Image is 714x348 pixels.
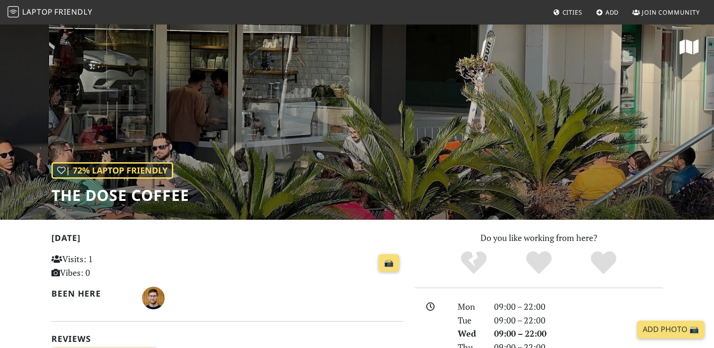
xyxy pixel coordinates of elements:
[549,4,586,21] a: Cities
[51,186,189,204] h1: The Dose Coffee
[488,300,669,314] div: 09:00 – 22:00
[51,252,161,280] p: Visits: 1 Vibes: 0
[142,287,165,309] img: 4506-sean.jpg
[441,250,506,276] div: No
[605,8,619,17] span: Add
[142,291,165,303] span: Sean Lunsford
[563,8,582,17] span: Cities
[629,4,704,21] a: Join Community
[51,289,131,298] h2: Been here
[51,162,173,179] div: | 72% Laptop Friendly
[452,327,488,340] div: Wed
[54,7,92,17] span: Friendly
[22,7,53,17] span: Laptop
[378,254,399,272] a: 📸
[51,233,403,247] h2: [DATE]
[452,300,488,314] div: Mon
[637,321,705,339] a: Add Photo 📸
[51,334,403,344] h2: Reviews
[571,250,636,276] div: Definitely!
[8,6,19,17] img: LaptopFriendly
[8,4,92,21] a: LaptopFriendly LaptopFriendly
[592,4,623,21] a: Add
[452,314,488,327] div: Tue
[642,8,700,17] span: Join Community
[488,327,669,340] div: 09:00 – 22:00
[506,250,571,276] div: Yes
[415,231,663,245] p: Do you like working from here?
[488,314,669,327] div: 09:00 – 22:00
